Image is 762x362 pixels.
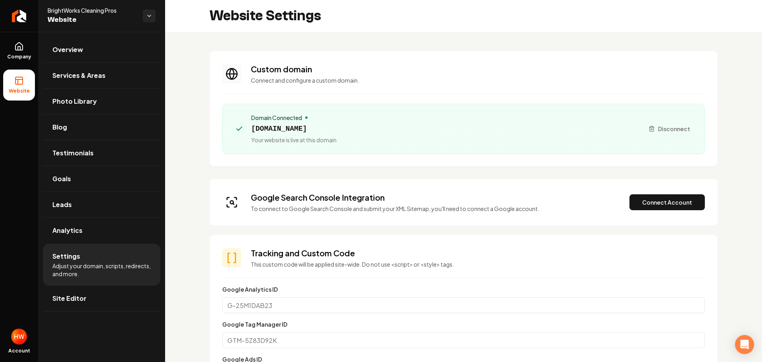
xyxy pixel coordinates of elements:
[210,8,321,24] h2: Website Settings
[251,136,337,144] span: Your website is live at this domain
[43,286,160,311] a: Site Editor
[251,260,705,268] p: This custom code will be applied site-wide. Do not use <script> or <style> tags.
[222,297,705,313] input: G-25M1DAB23
[43,140,160,166] a: Testimonials
[11,329,27,345] button: Open user button
[52,252,80,261] span: Settings
[43,63,160,88] a: Services & Areas
[52,148,94,158] span: Testimonials
[251,205,539,213] p: To connect to Google Search Console and submit your XML Sitemap, you'll need to connect a Google ...
[11,329,27,345] img: HSA Websites
[43,192,160,217] a: Leads
[222,321,287,328] label: Google Tag Manager ID
[251,76,705,84] p: Connect and configure a custom domain.
[251,123,337,134] span: [DOMAIN_NAME]
[52,226,83,235] span: Analytics
[251,114,302,122] span: Domain Connected
[4,54,35,60] span: Company
[658,125,690,133] span: Disconnect
[251,192,539,203] h3: Google Search Console Integration
[48,14,137,25] span: Website
[43,89,160,114] a: Photo Library
[43,166,160,192] a: Goals
[629,194,705,210] button: Connect Account
[644,122,695,136] button: Disconnect
[52,122,67,132] span: Blog
[43,114,160,140] a: Blog
[52,262,151,278] span: Adjust your domain, scripts, redirects, and more.
[43,37,160,62] a: Overview
[8,348,30,354] span: Account
[3,35,35,66] a: Company
[251,248,705,259] h3: Tracking and Custom Code
[12,10,27,22] img: Rebolt Logo
[222,286,278,293] label: Google Analytics ID
[251,64,705,75] h3: Custom domain
[6,88,33,94] span: Website
[52,97,97,106] span: Photo Library
[222,332,705,348] input: GTM-5Z83D92K
[52,174,71,184] span: Goals
[52,200,72,209] span: Leads
[735,335,754,354] div: Open Intercom Messenger
[52,45,83,54] span: Overview
[43,218,160,243] a: Analytics
[52,71,106,80] span: Services & Areas
[52,294,87,303] span: Site Editor
[48,6,137,14] span: BrightWorks Cleaning Pros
